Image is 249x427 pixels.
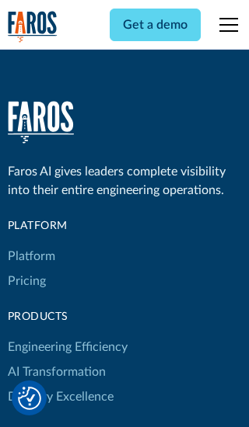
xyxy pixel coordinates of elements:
[8,384,114,409] a: Delivery Excellence
[8,101,74,144] a: home
[8,101,74,144] img: Faros Logo White
[8,11,58,43] img: Logo of the analytics and reporting company Faros.
[8,269,46,293] a: Pricing
[8,335,128,359] a: Engineering Efficiency
[8,244,55,269] a: Platform
[8,11,58,43] a: home
[18,387,41,410] button: Cookie Settings
[8,309,128,325] div: products
[8,162,242,200] div: Faros AI gives leaders complete visibility into their entire engineering operations.
[8,218,128,234] div: Platform
[8,359,106,384] a: AI Transformation
[18,387,41,410] img: Revisit consent button
[210,6,241,43] div: menu
[110,9,201,41] a: Get a demo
